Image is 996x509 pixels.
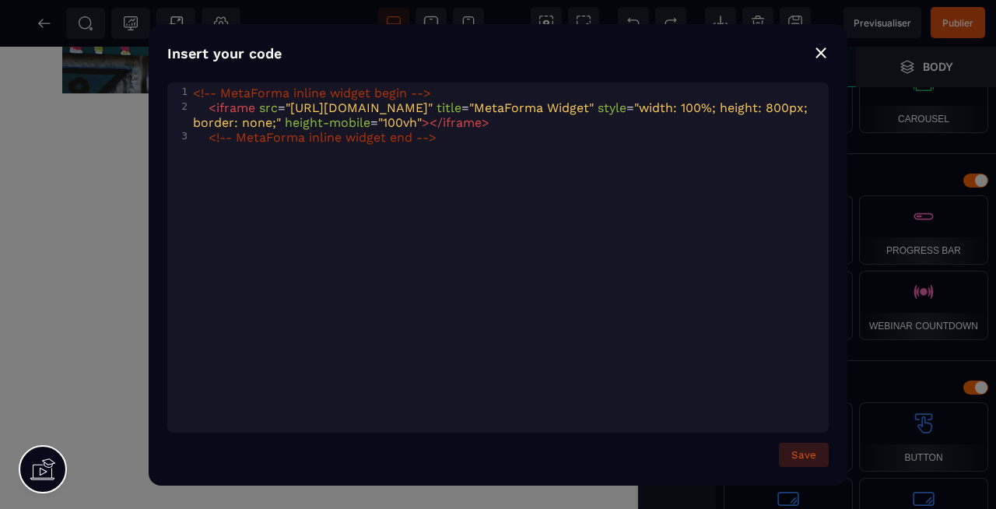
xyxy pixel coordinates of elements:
span: src [259,100,278,115]
span: > [482,115,489,130]
button: Save [779,443,829,467]
span: "width: 100%; height: 800px; border: none;" [193,100,812,130]
span: style [598,100,626,115]
div: 3 [167,130,190,142]
div: Insert your code [167,43,829,64]
span: <!-- MetaForma inline widget end --> [209,130,437,145]
span: < [209,100,216,115]
span: ></ [422,115,443,130]
span: = = = = [193,100,812,130]
span: title [437,100,461,115]
span: "100vh" [378,115,422,130]
span: "[URL][DOMAIN_NAME]" [286,100,433,115]
div: 2 [167,100,190,112]
span: "MetaForma Widget" [469,100,594,115]
span: <!-- MetaForma inline widget begin --> [193,86,431,100]
span: Insert here your custom code [479,240,640,254]
div: 1 [167,86,190,97]
span: iframe [216,100,255,115]
div: ⨯ [813,41,829,63]
span: height-mobile [285,115,370,130]
span: iframe [443,115,482,130]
